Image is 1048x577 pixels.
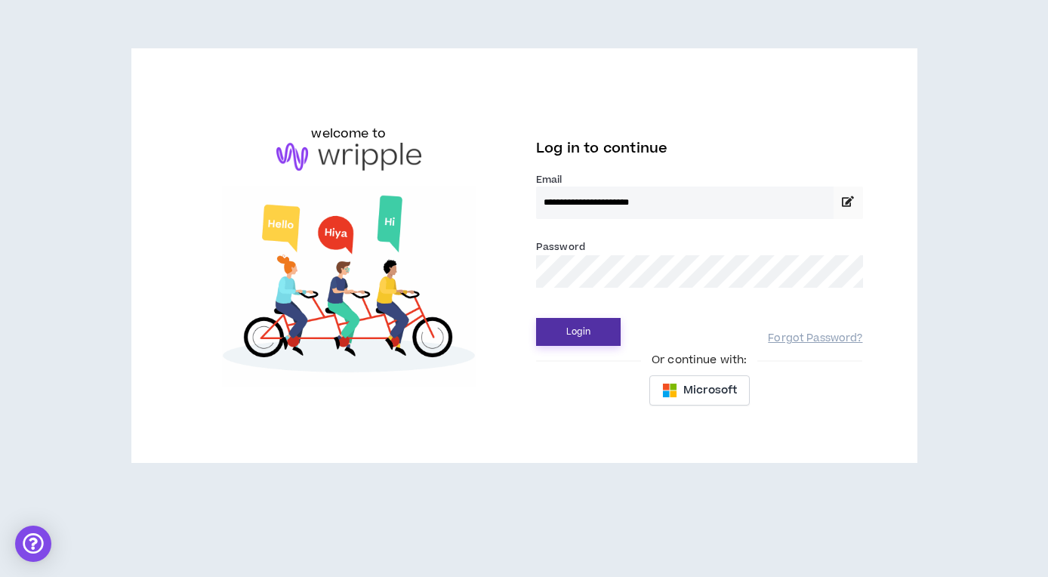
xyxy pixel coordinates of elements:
span: Log in to continue [536,139,667,158]
label: Password [536,240,585,254]
a: Forgot Password? [768,332,862,346]
div: Open Intercom Messenger [15,526,51,562]
label: Email [536,173,863,187]
img: logo-brand.png [276,143,421,171]
h6: welcome to [311,125,386,143]
img: Welcome to Wripple [186,186,513,387]
button: Microsoft [649,375,750,406]
span: Microsoft [683,382,737,399]
span: Or continue with: [641,352,757,369]
button: Login [536,318,621,346]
